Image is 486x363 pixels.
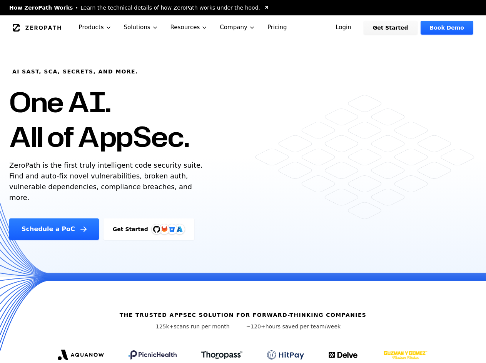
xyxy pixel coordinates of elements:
[246,323,266,330] span: ~120+
[246,323,341,330] p: hours saved per team/week
[9,160,206,203] p: ZeroPath is the first truly intelligent code security suite. Find and auto-fix novel vulnerabilit...
[261,15,293,40] a: Pricing
[214,15,261,40] button: Company
[421,21,473,35] a: Book Demo
[145,323,240,330] p: scans run per month
[153,226,160,233] img: GitHub
[9,4,73,12] span: How ZeroPath Works
[9,85,189,154] h1: One AI. All of AppSec.
[326,21,361,35] a: Login
[120,311,367,319] h6: The Trusted AppSec solution for forward-thinking companies
[73,15,118,40] button: Products
[201,351,242,359] img: Thoropass
[104,218,194,240] a: Get StartedGitHubGitLabAzure
[118,15,164,40] button: Solutions
[164,15,214,40] button: Resources
[157,221,172,237] img: GitLab
[177,226,183,232] img: Azure
[9,218,99,240] a: Schedule a PoC
[156,323,174,330] span: 125k+
[9,4,269,12] a: How ZeroPath WorksLearn the technical details of how ZeroPath works under the hood.
[168,225,176,233] svg: Bitbucket
[12,68,138,75] h6: AI SAST, SCA, Secrets, and more.
[80,4,260,12] span: Learn the technical details of how ZeroPath works under the hood.
[364,21,418,35] a: Get Started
